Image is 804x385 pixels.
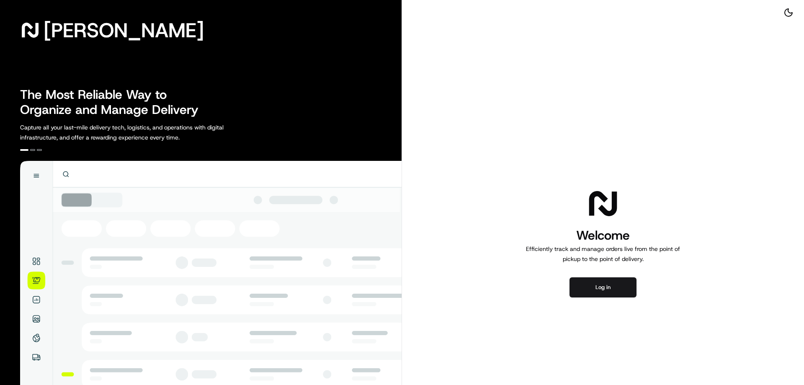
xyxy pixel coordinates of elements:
p: Capture all your last-mile delivery tech, logistics, and operations with digital infrastructure, ... [20,122,261,142]
h1: Welcome [523,227,683,244]
p: Efficiently track and manage orders live from the point of pickup to the point of delivery. [523,244,683,264]
span: [PERSON_NAME] [44,22,204,39]
h2: The Most Reliable Way to Organize and Manage Delivery [20,87,208,117]
button: Log in [569,277,636,297]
